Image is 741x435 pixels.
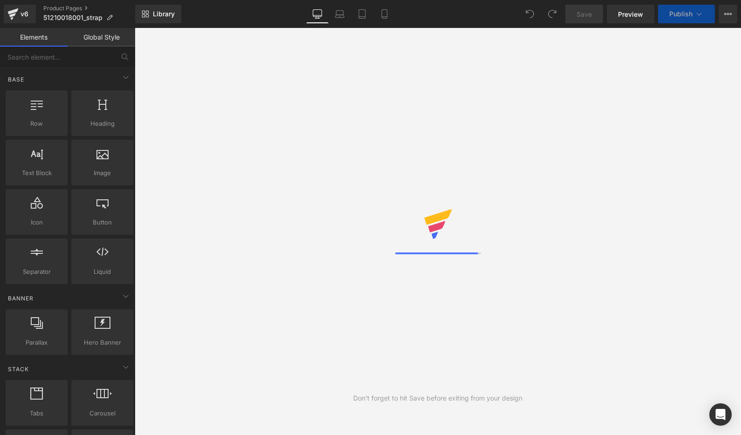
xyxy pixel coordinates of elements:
span: Hero Banner [74,338,130,347]
div: Open Intercom Messenger [709,403,732,426]
a: Laptop [329,5,351,23]
a: v6 [4,5,36,23]
span: Library [153,10,175,18]
span: Save [576,9,592,19]
a: New Library [135,5,181,23]
span: Icon [8,217,65,227]
span: Publish [669,10,693,18]
span: Parallax [8,338,65,347]
button: Publish [658,5,715,23]
span: Text Block [8,168,65,178]
span: Tabs [8,408,65,418]
span: Heading [74,119,130,129]
a: Tablet [351,5,373,23]
div: v6 [19,8,30,20]
span: Banner [7,294,34,303]
button: Redo [543,5,562,23]
span: Base [7,75,25,84]
button: Undo [521,5,539,23]
span: Preview [618,9,643,19]
span: Carousel [74,408,130,418]
span: Stack [7,365,30,374]
a: Preview [607,5,654,23]
a: Product Pages [43,5,135,12]
span: Separator [8,267,65,277]
span: Button [74,217,130,227]
span: 51210018001_strap [43,14,103,21]
a: Global Style [68,28,135,47]
span: Image [74,168,130,178]
a: Desktop [306,5,329,23]
span: Liquid [74,267,130,277]
div: Don't forget to hit Save before exiting from your design [353,393,522,403]
span: Row [8,119,65,129]
a: Mobile [373,5,396,23]
button: More [719,5,737,23]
